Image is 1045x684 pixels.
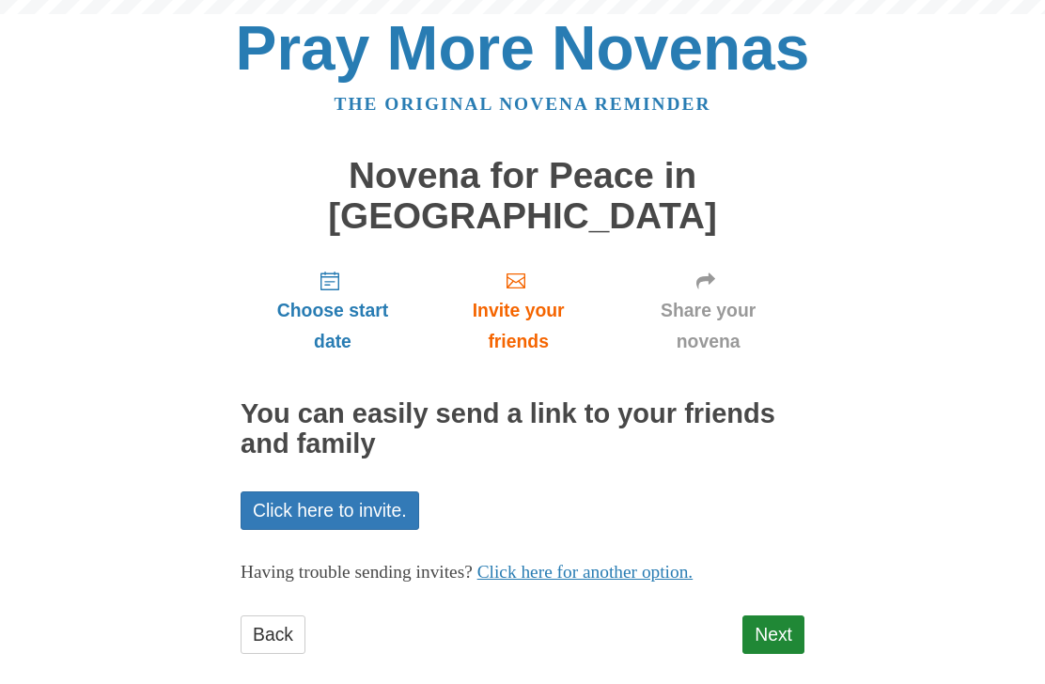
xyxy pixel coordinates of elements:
[631,295,786,357] span: Share your novena
[241,399,804,459] h2: You can easily send a link to your friends and family
[241,562,473,582] span: Having trouble sending invites?
[241,491,419,530] a: Click here to invite.
[259,295,406,357] span: Choose start date
[241,615,305,654] a: Back
[241,255,425,366] a: Choose start date
[425,255,612,366] a: Invite your friends
[444,295,593,357] span: Invite your friends
[477,562,694,582] a: Click here for another option.
[742,615,804,654] a: Next
[335,94,711,114] a: The original novena reminder
[241,156,804,236] h1: Novena for Peace in [GEOGRAPHIC_DATA]
[612,255,804,366] a: Share your novena
[236,13,810,83] a: Pray More Novenas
